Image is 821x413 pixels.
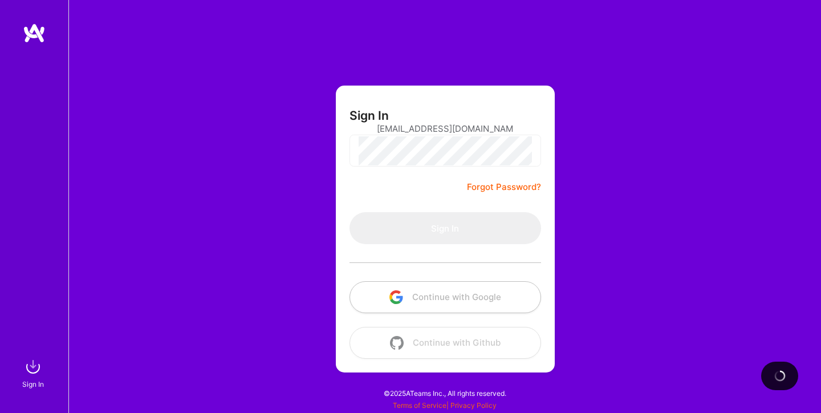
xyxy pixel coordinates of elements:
[393,401,497,410] span: |
[23,23,46,43] img: logo
[349,108,389,123] h3: Sign In
[450,401,497,410] a: Privacy Policy
[393,401,446,410] a: Terms of Service
[349,212,541,244] button: Sign In
[349,327,541,359] button: Continue with Github
[349,281,541,313] button: Continue with Google
[24,355,44,390] a: sign inSign In
[377,114,514,143] input: Email...
[467,180,541,194] a: Forgot Password?
[389,290,403,304] img: icon
[774,370,786,382] img: loading
[22,355,44,378] img: sign in
[68,379,821,407] div: © 2025 ATeams Inc., All rights reserved.
[22,378,44,390] div: Sign In
[390,336,404,350] img: icon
